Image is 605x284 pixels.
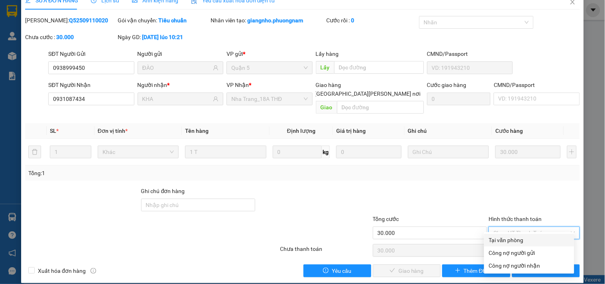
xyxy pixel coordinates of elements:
[484,259,574,272] div: Cước gửi hàng sẽ được ghi vào công nợ của người nhận
[25,16,116,25] div: [PERSON_NAME]:
[408,146,489,158] input: Ghi Chú
[185,128,209,134] span: Tên hàng
[49,12,79,49] b: Gửi khách hàng
[464,266,498,275] span: Thêm ĐH mới
[98,128,128,134] span: Đơn vị tính
[28,146,41,158] button: delete
[102,146,174,158] span: Khác
[138,81,223,89] div: Người nhận
[141,199,256,211] input: Ghi chú đơn hàng
[231,62,307,74] span: Quận 5
[159,17,187,24] b: Tiêu chuẩn
[336,146,402,158] input: 0
[87,10,106,29] img: logo.jpg
[316,51,339,57] span: Lấy hàng
[213,65,219,71] span: user
[247,17,303,24] b: giangnho.phuongnam
[28,169,234,177] div: Tổng: 1
[142,63,211,72] input: Tên người gửi
[91,268,96,274] span: info-circle
[373,264,441,277] button: checkGiao hàng
[142,95,211,103] input: Tên người nhận
[495,128,523,134] span: Cước hàng
[35,266,89,275] span: Xuất hóa đơn hàng
[118,16,209,25] div: Gói vận chuyển:
[327,16,418,25] div: Cước rồi :
[489,216,542,222] label: Hình thức thanh toán
[337,101,424,114] input: Dọc đường
[567,146,577,158] button: plus
[336,128,366,134] span: Giá trị hàng
[141,188,185,194] label: Ghi chú đơn hàng
[323,268,329,274] span: exclamation-circle
[322,146,330,158] span: kg
[334,61,424,74] input: Dọc đường
[67,38,110,48] li: (c) 2017
[493,227,575,239] span: Chọn HT Thanh Toán
[489,261,570,270] div: Công nợ người nhận
[316,101,337,114] span: Giao
[316,82,341,88] span: Giao hàng
[455,268,461,274] span: plus
[231,93,307,105] span: Nha Trang_18A THĐ
[351,17,355,24] b: 0
[48,81,134,89] div: SĐT Người Nhận
[495,146,561,158] input: 0
[427,61,513,74] input: VD: 191943210
[373,216,399,222] span: Tổng cước
[56,34,74,40] b: 30.000
[50,128,56,134] span: SL
[227,49,312,58] div: VP gửi
[332,266,351,275] span: Yêu cầu
[484,247,574,259] div: Cước gửi hàng sẽ được ghi vào công nợ của người gửi
[142,34,183,40] b: [DATE] lúc 10:21
[316,61,334,74] span: Lấy
[227,82,249,88] span: VP Nhận
[427,82,467,88] label: Cước giao hàng
[303,264,371,277] button: exclamation-circleYêu cầu
[494,81,579,89] div: CMND/Passport
[279,245,372,258] div: Chưa thanh toán
[25,33,116,41] div: Chưa cước :
[138,49,223,58] div: Người gửi
[10,51,44,103] b: Phương Nam Express
[312,89,424,98] span: [GEOGRAPHIC_DATA][PERSON_NAME] nơi
[287,128,315,134] span: Định lượng
[405,123,492,139] th: Ghi chú
[442,264,510,277] button: plusThêm ĐH mới
[427,49,513,58] div: CMND/Passport
[185,146,266,158] input: VD: Bàn, Ghế
[67,30,110,37] b: [DOMAIN_NAME]
[69,17,108,24] b: Q52509110020
[489,236,570,245] div: Tại văn phòng
[427,93,491,105] input: Cước giao hàng
[211,16,325,25] div: Nhân viên tạo:
[489,248,570,257] div: Công nợ người gửi
[213,96,219,102] span: user
[118,33,209,41] div: Ngày GD:
[48,49,134,58] div: SĐT Người Gửi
